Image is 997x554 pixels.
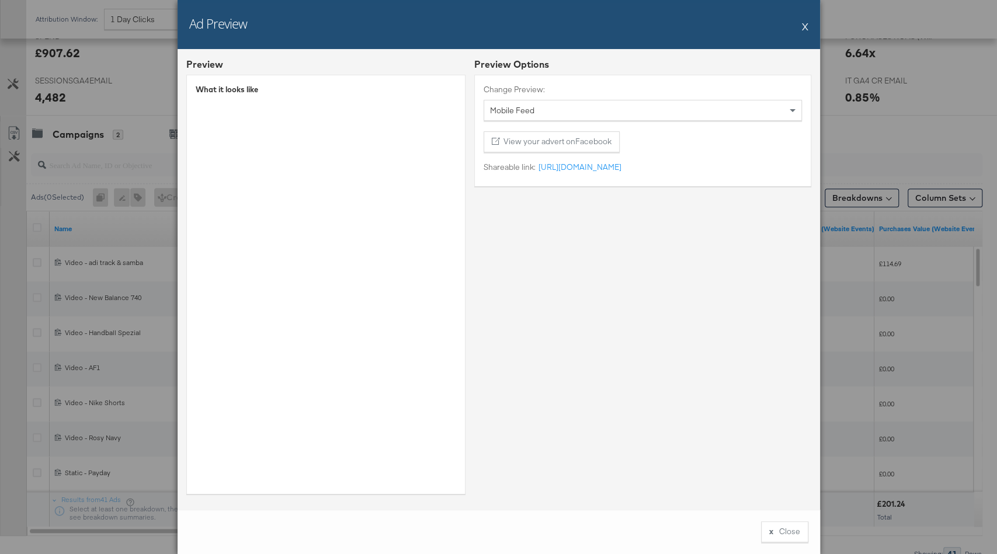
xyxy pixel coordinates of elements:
div: x [769,526,773,537]
label: Shareable link: [484,162,536,173]
button: X [802,15,808,38]
div: Preview [186,58,223,71]
button: View your advert onFacebook [484,131,620,152]
div: Preview Options [474,58,811,71]
span: Mobile Feed [490,105,534,116]
h2: Ad Preview [189,15,247,32]
a: [URL][DOMAIN_NAME] [536,162,621,173]
button: xClose [761,521,808,542]
div: What it looks like [196,84,456,95]
label: Change Preview: [484,84,802,95]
